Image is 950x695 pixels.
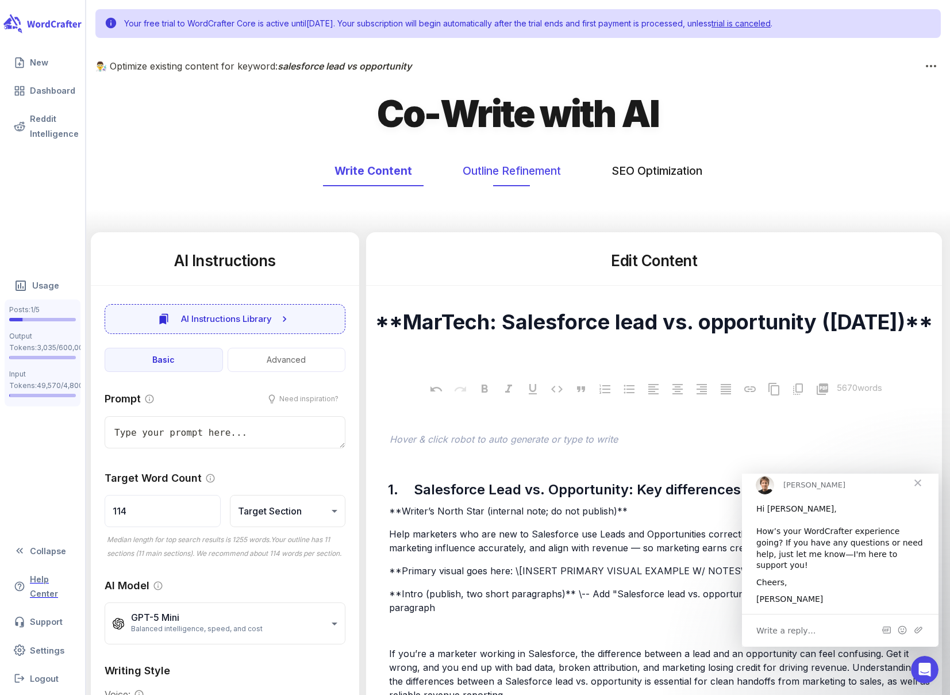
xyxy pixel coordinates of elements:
button: Basic [105,348,223,373]
div: Your free trial to WordCrafter Core is active until [DATE] . Your subscription will begin automat... [124,13,772,34]
h5: Edit Content [380,251,928,271]
a: New [5,51,80,74]
span: AI Instructions Library [181,312,272,327]
span: **Primary visual goes here: \[INSERT PRIMARY VISUAL EXAMPLE W/ NOTES\]** [389,565,758,577]
span: **Intro (publish, two short paragraphs)** \-- Add "Salesforce lead vs. opportunity" within first ... [389,588,906,613]
button: Logout [5,667,80,690]
svg: Provide instructions to the AI on how to write the target section. The more specific the prompt, ... [144,394,155,404]
span: Median length for top search results is 1255 words. Your outline has 11 sections (11 main section... [107,535,341,558]
input: Type # of words [105,495,221,527]
h1: Co-Write with AI [377,90,659,137]
div: GPT-5 MiniBalanced intelligence, speed, and cost [105,602,345,644]
p: AI Model [105,578,149,593]
a: Dashboard [5,79,80,102]
p: Writing Style [105,663,170,678]
button: Support [5,610,80,633]
span: Write a reply… [14,149,74,164]
p: GPT-5 Mini [131,612,263,623]
span: Help marketers who are new to Salesforce use Leads and Opportunities correctly so they keep data ... [389,528,900,554]
button: AI Instructions Library [105,304,345,334]
span: Posts: 1 / 5 [9,304,76,316]
h5: AI Instructions [105,251,345,271]
span: Input Tokens: 49,570 of 4,800,000 monthly tokens used. These limits are based on the last model y... [9,394,76,397]
div: 1. [387,477,405,503]
span: **Writer’s North Star (internal note; do not publish)** [389,505,628,517]
iframe: Intercom live chat message [742,474,939,647]
iframe: Intercom live chat [911,656,939,684]
span: Output Tokens: 3,035 / 600,000 [9,331,76,354]
p: 5670 words [837,382,882,395]
button: Collapse [5,539,80,563]
div: Target Section [230,495,346,527]
textarea: **MarTech: Salesforce lead vs. opportunity ([DATE])** [375,309,933,360]
div: Cheers, [14,103,182,115]
span: salesforce lead vs opportunity [278,60,411,72]
p: Prompt [105,391,141,406]
button: Need inspiration? [261,390,345,407]
div: [PERSON_NAME] [14,120,182,132]
a: Help Center [5,567,80,605]
button: Outline Refinement [451,156,572,186]
button: Write Content [323,156,424,186]
p: Target Word Count [105,470,202,486]
p: 👨‍🔬 Optimize existing content for keyword: [95,59,921,73]
span: Balanced intelligence, speed, and cost [131,623,263,635]
span: Posts: 1 of 5 monthly posts used [9,318,76,321]
span: Output Tokens: 3,035 of 600,000 monthly tokens used. These limits are based on the last model you... [9,356,76,359]
div: Salesforce Lead vs. Opportunity: Key differences explained [411,477,889,503]
a: Settings [5,639,80,662]
button: SEO Optimization [600,156,714,186]
a: Usage [5,274,80,297]
div: Hi [PERSON_NAME], How’s your WordCrafter experience going? If you have any questions or need help... [14,30,182,98]
span: Input Tokens: 49,570 / 4,800,000 [9,368,76,391]
a: Reddit Intelligence [5,107,80,145]
button: Advanced [228,348,346,373]
a: trial is canceled [711,18,771,28]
